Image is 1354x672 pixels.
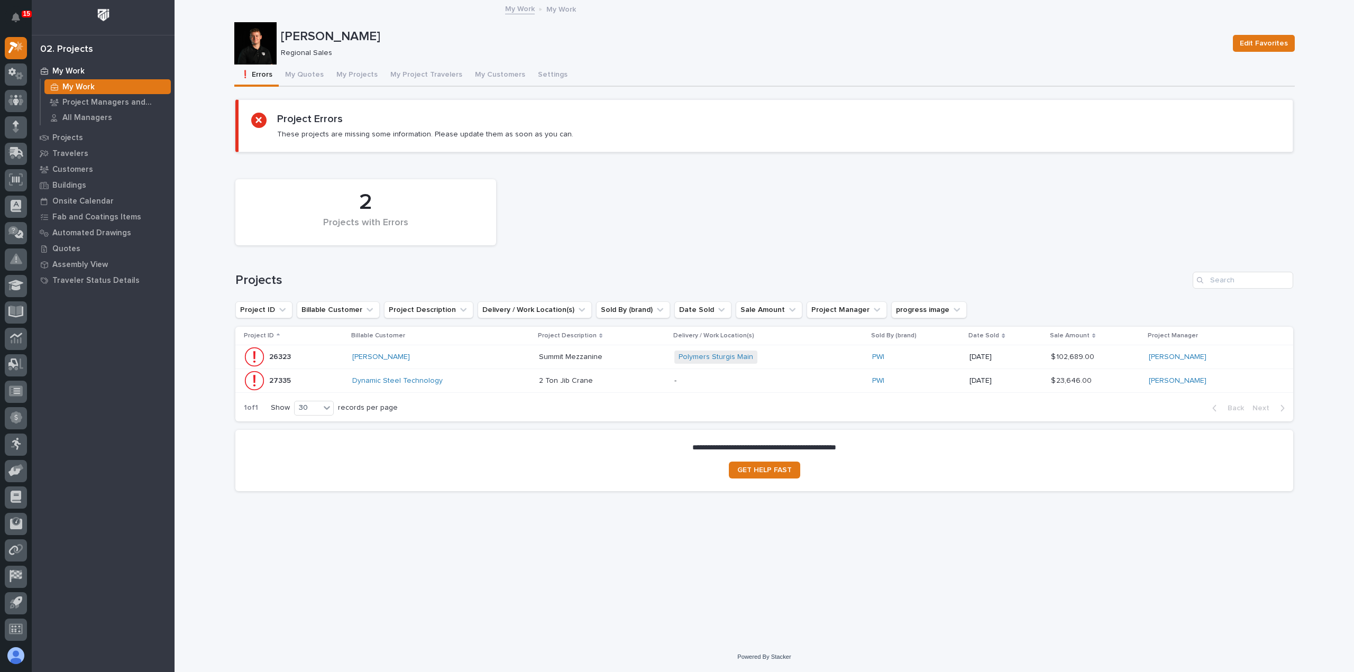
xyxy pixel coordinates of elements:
[52,133,83,143] p: Projects
[546,3,576,14] p: My Work
[52,244,80,254] p: Quotes
[32,130,175,145] a: Projects
[891,301,967,318] button: progress image
[538,330,597,342] p: Project Description
[235,301,292,318] button: Project ID
[1248,403,1293,413] button: Next
[297,301,380,318] button: Billable Customer
[539,351,605,362] p: Summit Mezzanine
[1051,374,1094,385] p: $ 23,646.00
[40,44,93,56] div: 02. Projects
[52,260,108,270] p: Assembly View
[32,209,175,225] a: Fab and Coatings Items
[235,369,1293,392] tr: 2733527335 Dynamic Steel Technology 2 Ton Jib Crane2 Ton Jib Crane -PWI [DATE]$ 23,646.00$ 23,646...
[1204,403,1248,413] button: Back
[872,353,884,362] a: PWI
[281,29,1224,44] p: [PERSON_NAME]
[505,2,535,14] a: My Work
[253,217,478,240] div: Projects with Errors
[737,653,791,660] a: Powered By Stacker
[351,330,405,342] p: Billable Customer
[384,301,473,318] button: Project Description
[52,67,85,76] p: My Work
[1050,330,1090,342] p: Sale Amount
[62,113,112,123] p: All Managers
[539,374,595,385] p: 2 Ton Jib Crane
[295,402,320,413] div: 30
[32,63,175,79] a: My Work
[807,301,887,318] button: Project Manager
[253,189,478,216] div: 2
[5,645,27,667] button: users-avatar
[1193,272,1293,289] input: Search
[532,65,574,87] button: Settings
[1240,37,1288,50] span: Edit Favorites
[52,197,114,206] p: Onsite Calendar
[674,376,859,385] p: -
[52,165,93,174] p: Customers
[1221,403,1244,413] span: Back
[269,351,293,362] p: 26323
[62,82,95,92] p: My Work
[94,5,113,25] img: Workspace Logo
[1149,353,1206,362] a: [PERSON_NAME]
[469,65,532,87] button: My Customers
[269,374,293,385] p: 27335
[673,330,754,342] p: Delivery / Work Location(s)
[32,145,175,161] a: Travelers
[234,65,279,87] button: ❗ Errors
[235,345,1293,369] tr: 2632326323 [PERSON_NAME] Summit MezzanineSummit Mezzanine Polymers Sturgis Main PWI [DATE]$ 102,6...
[32,272,175,288] a: Traveler Status Details
[1233,35,1295,52] button: Edit Favorites
[41,110,175,125] a: All Managers
[52,181,86,190] p: Buildings
[679,353,753,362] a: Polymers Sturgis Main
[1148,330,1198,342] p: Project Manager
[968,330,999,342] p: Date Sold
[41,79,175,94] a: My Work
[871,330,917,342] p: Sold By (brand)
[277,113,343,125] h2: Project Errors
[872,376,884,385] a: PWI
[281,49,1220,58] p: Regional Sales
[729,462,800,478] a: GET HELP FAST
[1149,376,1206,385] a: [PERSON_NAME]
[330,65,384,87] button: My Projects
[52,213,141,222] p: Fab and Coatings Items
[969,376,1042,385] p: [DATE]
[1051,351,1096,362] p: $ 102,689.00
[32,193,175,209] a: Onsite Calendar
[52,149,88,159] p: Travelers
[969,353,1042,362] p: [DATE]
[737,466,792,474] span: GET HELP FAST
[62,98,167,107] p: Project Managers and Engineers
[478,301,592,318] button: Delivery / Work Location(s)
[32,225,175,241] a: Automated Drawings
[23,10,30,17] p: 15
[279,65,330,87] button: My Quotes
[13,13,27,30] div: Notifications15
[244,330,274,342] p: Project ID
[235,395,267,421] p: 1 of 1
[352,353,410,362] a: [PERSON_NAME]
[674,301,731,318] button: Date Sold
[5,6,27,29] button: Notifications
[277,130,573,139] p: These projects are missing some information. Please update them as soon as you can.
[32,256,175,272] a: Assembly View
[736,301,802,318] button: Sale Amount
[352,376,443,385] a: Dynamic Steel Technology
[384,65,469,87] button: My Project Travelers
[1252,403,1276,413] span: Next
[271,403,290,412] p: Show
[52,276,140,286] p: Traveler Status Details
[41,95,175,109] a: Project Managers and Engineers
[32,177,175,193] a: Buildings
[338,403,398,412] p: records per page
[32,241,175,256] a: Quotes
[52,228,131,238] p: Automated Drawings
[32,161,175,177] a: Customers
[596,301,670,318] button: Sold By (brand)
[235,273,1188,288] h1: Projects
